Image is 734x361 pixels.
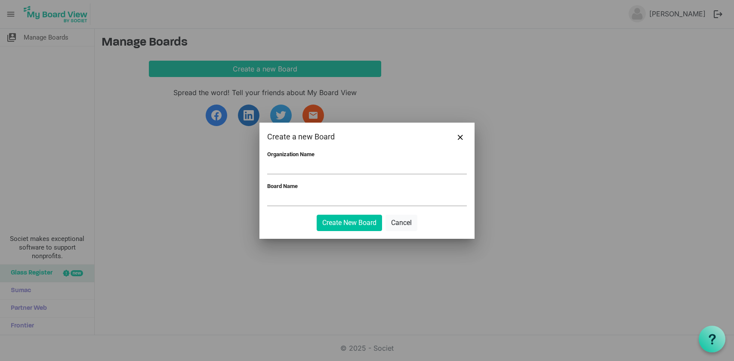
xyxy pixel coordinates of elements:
label: Board Name [267,183,298,189]
button: Create New Board [317,215,382,231]
div: Create a new Board [267,130,427,143]
button: Close [454,130,467,143]
label: Organization Name [267,151,315,157]
button: Cancel [386,215,417,231]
